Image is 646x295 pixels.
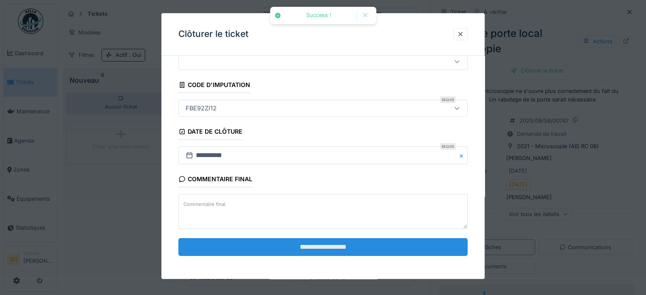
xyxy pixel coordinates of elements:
[178,29,248,39] h3: Clôturer le ticket
[458,147,468,165] button: Close
[182,199,227,210] label: Commentaire final
[182,104,220,113] div: FBE92ZI12
[440,96,456,103] div: Requis
[178,79,250,93] div: Code d'imputation
[440,143,456,150] div: Requis
[178,125,243,140] div: Date de clôture
[178,173,252,188] div: Commentaire final
[285,12,352,19] div: Success !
